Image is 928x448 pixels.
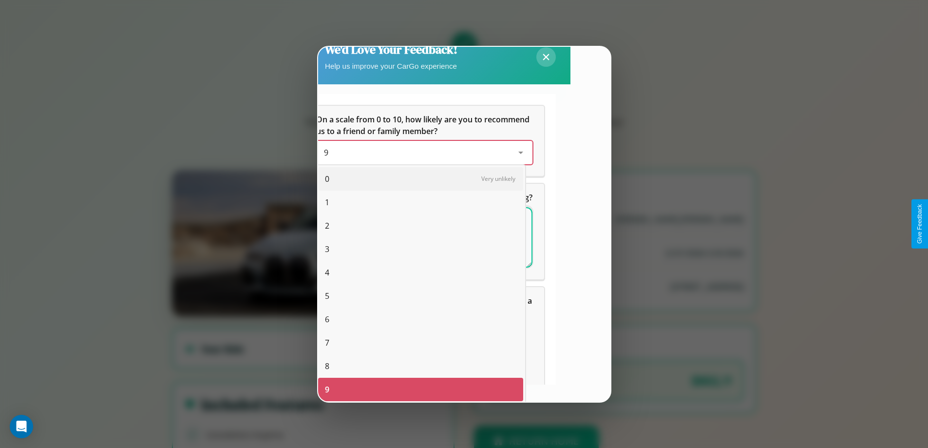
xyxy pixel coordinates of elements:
[318,378,523,401] div: 9
[304,106,544,176] div: On a scale from 0 to 10, how likely are you to recommend us to a friend or family member?
[10,415,33,438] div: Open Intercom Messenger
[916,204,923,244] div: Give Feedback
[325,196,329,208] span: 1
[325,313,329,325] span: 6
[318,308,523,331] div: 6
[318,261,523,284] div: 4
[318,237,523,261] div: 3
[325,41,457,58] h2: We'd Love Your Feedback!
[316,295,534,318] span: Which of the following features do you value the most in a vehicle?
[318,331,523,354] div: 7
[316,114,532,137] h5: On a scale from 0 to 10, how likely are you to recommend us to a friend or family member?
[325,384,329,395] span: 9
[325,337,329,349] span: 7
[318,284,523,308] div: 5
[316,192,532,203] span: What can we do to make your experience more satisfying?
[325,290,329,302] span: 5
[325,243,329,255] span: 3
[325,360,329,372] span: 8
[324,147,328,158] span: 9
[325,267,329,278] span: 4
[318,214,523,237] div: 2
[325,59,457,73] p: Help us improve your CarGo experience
[325,173,329,185] span: 0
[316,141,532,164] div: On a scale from 0 to 10, how likely are you to recommend us to a friend or family member?
[318,401,523,425] div: 10
[318,191,523,214] div: 1
[481,175,515,183] span: Very unlikely
[318,167,523,191] div: 0
[316,114,531,136] span: On a scale from 0 to 10, how likely are you to recommend us to a friend or family member?
[318,354,523,378] div: 8
[325,220,329,232] span: 2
